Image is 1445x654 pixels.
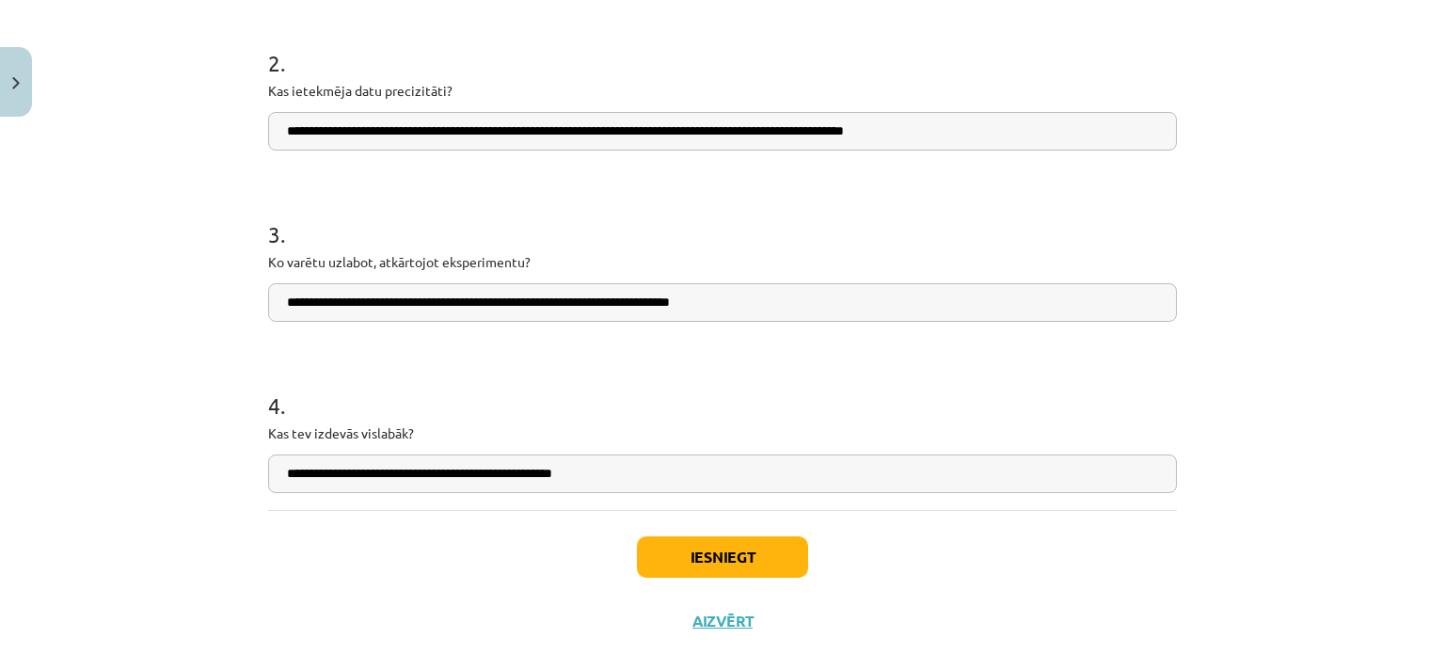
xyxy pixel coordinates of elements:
img: icon-close-lesson-0947bae3869378f0d4975bcd49f059093ad1ed9edebbc8119c70593378902aed.svg [12,77,20,89]
h1: 2 . [268,17,1177,75]
button: Iesniegt [637,536,808,578]
h1: 4 . [268,359,1177,418]
h1: 3 . [268,188,1177,247]
p: Ko varētu uzlabot, atkārtojot eksperimentu? [268,252,1177,272]
p: Kas ietekmēja datu precizitāti? [268,81,1177,101]
p: Kas tev izdevās vislabāk? [268,423,1177,443]
button: Aizvērt [687,612,758,630]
